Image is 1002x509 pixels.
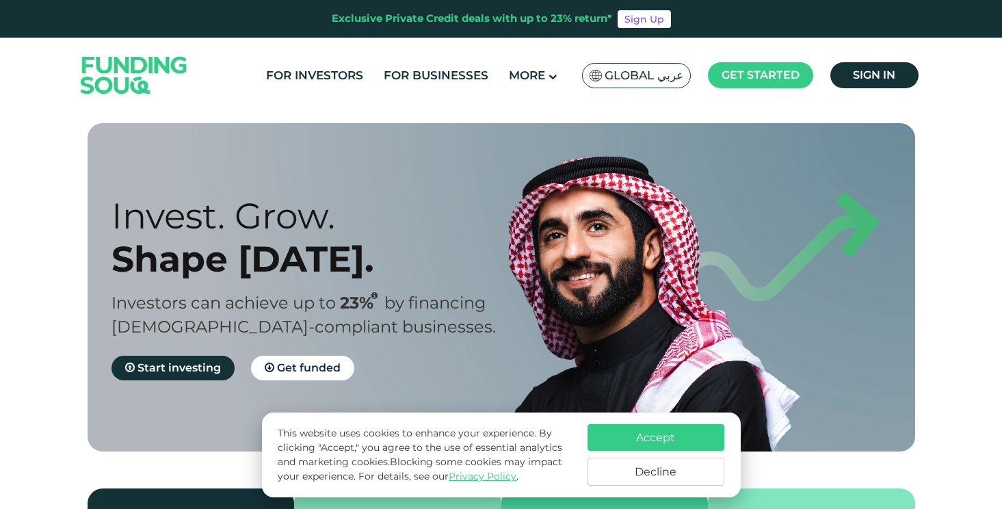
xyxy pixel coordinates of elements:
button: Decline [588,458,724,486]
a: Start investing [111,356,235,380]
img: Logo [67,40,201,109]
span: Start investing [137,361,221,374]
a: Get funded [251,356,354,380]
a: Sign in [830,62,919,88]
div: Shape [DATE]. [111,237,525,280]
a: Privacy Policy [449,470,516,482]
span: Sign in [853,68,895,81]
span: Global عربي [605,68,683,83]
span: Investors can achieve up to [111,293,336,313]
p: This website uses cookies to enhance your experience. By clicking "Accept," you agree to the use ... [278,426,573,484]
a: For Investors [263,64,367,87]
span: Blocking some cookies may impact your experience. [278,456,562,482]
div: Exclusive Private Credit deals with up to 23% return* [332,11,612,27]
span: More [509,68,545,82]
span: Get funded [277,361,341,374]
a: For Businesses [380,64,492,87]
img: SA Flag [590,70,602,81]
span: 23% [340,293,384,313]
i: 23% IRR (expected) ~ 15% Net yield (expected) [371,292,378,300]
button: Accept [588,424,724,451]
div: Invest. Grow. [111,194,525,237]
span: Get started [722,68,800,81]
span: For details, see our . [358,470,518,482]
a: Sign Up [618,10,671,28]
